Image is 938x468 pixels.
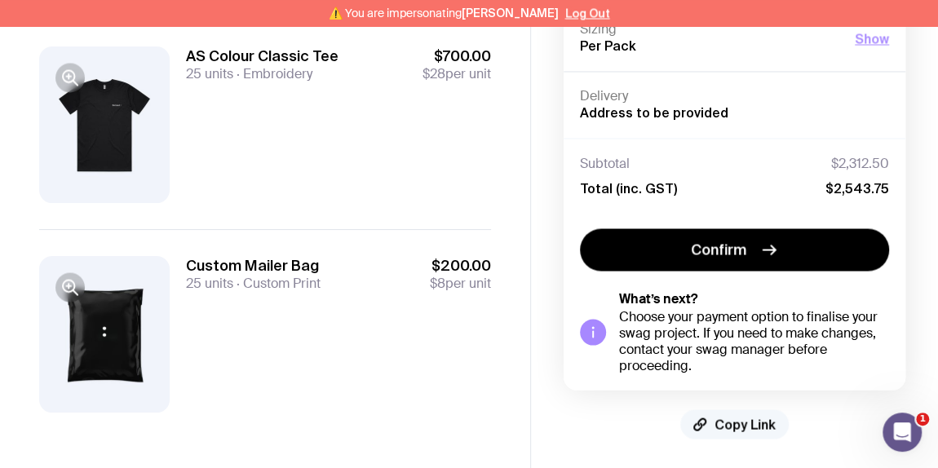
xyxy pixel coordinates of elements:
[462,7,559,20] span: [PERSON_NAME]
[855,29,889,48] button: Show
[329,7,559,20] span: ⚠️ You are impersonating
[680,409,789,439] button: Copy Link
[580,21,842,38] h4: Sizing
[580,38,636,53] span: Per Pack
[423,66,491,82] span: per unit
[580,88,889,104] h4: Delivery
[715,416,776,432] span: Copy Link
[580,155,630,171] span: Subtotal
[831,155,889,171] span: $2,312.50
[619,290,889,307] h5: What’s next?
[186,256,321,276] h3: Custom Mailer Bag
[916,413,929,426] span: 1
[580,105,728,120] span: Address to be provided
[423,65,445,82] span: $28
[186,46,338,66] h3: AS Colour Classic Tee
[423,46,491,66] span: $700.00
[186,65,233,82] span: 25 units
[691,240,746,259] span: Confirm
[430,256,491,276] span: $200.00
[186,275,233,292] span: 25 units
[580,179,677,196] span: Total (inc. GST)
[580,228,889,271] button: Confirm
[565,7,610,20] button: Log Out
[233,275,321,292] span: Custom Print
[233,65,312,82] span: Embroidery
[825,179,889,196] span: $2,543.75
[883,413,922,452] iframe: Intercom live chat
[619,308,889,373] div: Choose your payment option to finalise your swag project. If you need to make changes, contact yo...
[430,276,491,292] span: per unit
[430,275,445,292] span: $8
